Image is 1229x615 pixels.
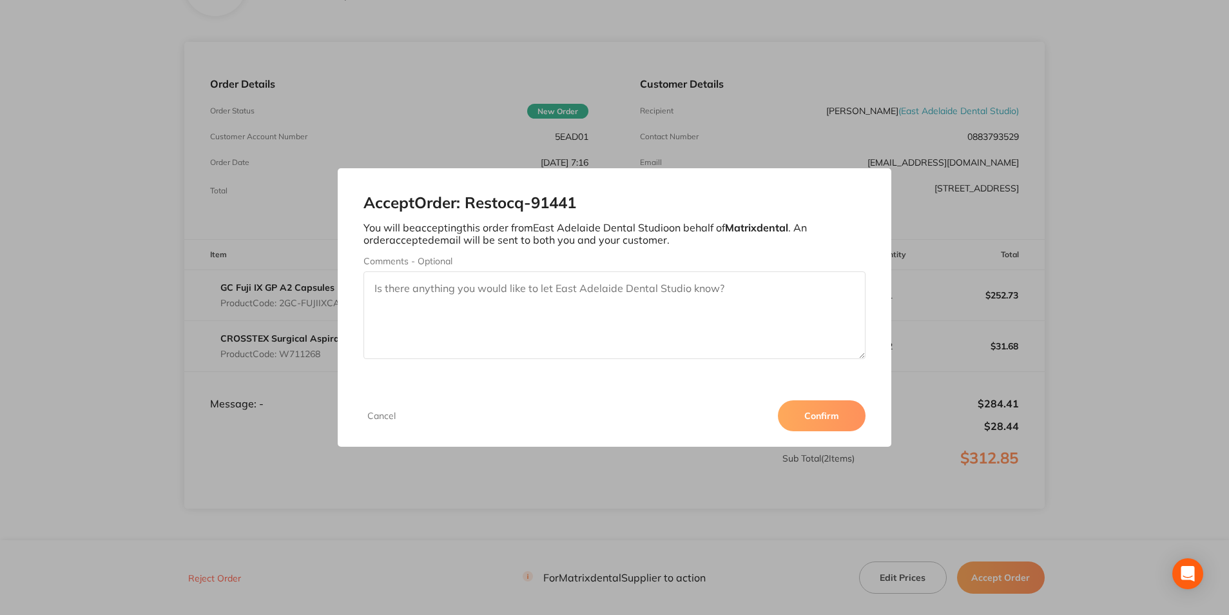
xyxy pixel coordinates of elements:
label: Comments - Optional [363,256,865,266]
button: Cancel [363,410,400,422]
p: You will be accepting this order from East Adelaide Dental Studio on behalf of . An order accepte... [363,222,865,246]
b: Matrixdental [725,221,788,234]
button: Confirm [778,400,866,431]
div: Open Intercom Messenger [1172,558,1203,589]
h2: Accept Order: Restocq- 91441 [363,194,865,212]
